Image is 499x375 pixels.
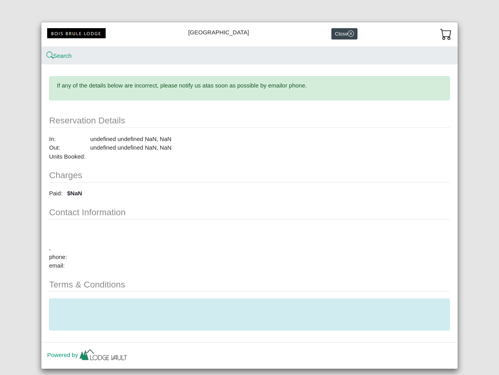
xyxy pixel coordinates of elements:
img: lv-small.ca335149.png [78,347,129,364]
p: If any of the details below are incorrect, please notify us at as soon as possible by email or ph... [57,81,442,90]
button: Closex circle [331,28,357,39]
svg: cart [440,28,452,40]
span: , [49,245,51,251]
div: Contact Information [49,206,450,220]
img: 5f2d1da3-d6c1-42e3-aca3-04e83ea61fed.jpg [47,28,106,38]
td: Out: [49,143,85,152]
div: Terms & Conditions [49,278,450,292]
strong: $NaN [67,190,82,196]
svg: x circle [348,30,354,37]
td: undefined undefined NaN, NaN [85,143,171,152]
span: phone: [49,254,67,260]
div: Charges [49,169,450,182]
svg: search [47,53,53,59]
div: [GEOGRAPHIC_DATA] [41,22,458,47]
td: Paid: [49,189,62,198]
td: In: [49,135,85,144]
td: undefined undefined NaN, NaN [85,135,171,144]
div: Reservation Details [49,114,450,128]
a: Powered by [47,352,129,358]
a: searchSearch [47,52,72,59]
fieldset: email: [49,198,450,270]
td: Units Booked: [49,152,85,161]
